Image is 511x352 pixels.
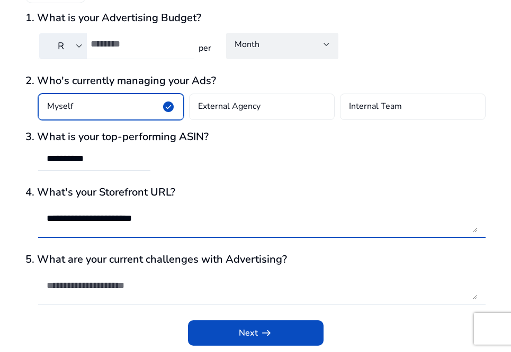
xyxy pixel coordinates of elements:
h3: 5. What are your current challenges with Advertising? [25,253,486,266]
h3: 3. What is your top-performing ASIN? [25,131,486,143]
h3: 2. Who's currently managing your Ads? [25,75,486,87]
span: R [58,40,64,52]
span: check_circle [162,100,175,113]
h4: Internal Team [349,100,402,113]
h4: External Agency [198,100,261,113]
span: Month [235,39,259,50]
h4: Myself [47,100,73,113]
h3: 4. What's your Storefront URL? [25,186,486,199]
h4: per [194,43,213,53]
span: Next [239,327,273,339]
h3: 1. What is your Advertising Budget? [25,12,486,24]
button: Nextarrow_right_alt [188,320,324,346]
span: arrow_right_alt [260,327,273,339]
